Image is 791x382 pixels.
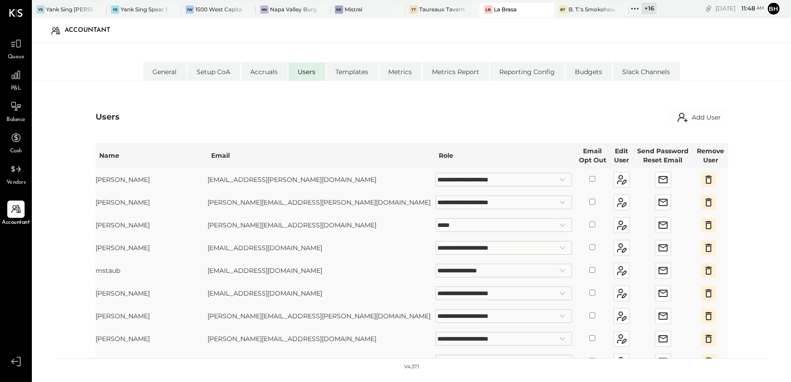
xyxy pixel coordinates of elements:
div: Accountant [65,23,119,38]
a: Cash [0,129,31,156]
a: Vendors [0,161,31,187]
div: Yank Sing [PERSON_NAME][GEOGRAPHIC_DATA] [46,5,93,13]
a: P&L [0,66,31,93]
td: [PERSON_NAME][EMAIL_ADDRESS][PERSON_NAME][DOMAIN_NAME] [208,305,436,327]
div: Users [96,111,120,123]
div: Taureaux Tavern [419,5,465,13]
div: La Brasa [494,5,517,13]
td: [PERSON_NAME][EMAIL_ADDRESS][PERSON_NAME][DOMAIN_NAME] [208,350,436,373]
div: TT [410,5,418,14]
th: Remove User [693,143,729,168]
td: [PERSON_NAME] [96,191,208,214]
td: [PERSON_NAME][EMAIL_ADDRESS][PERSON_NAME][DOMAIN_NAME] [208,191,436,214]
div: B. T.'s Smokehouse [568,5,615,13]
li: Users [289,62,325,80]
div: [DATE] [715,4,764,13]
li: Templates [326,62,378,80]
th: Email Opt Out [575,143,610,168]
td: [PERSON_NAME] [96,327,208,350]
td: [PERSON_NAME] [96,282,208,305]
a: Queue [0,35,31,61]
li: Metrics Report [423,62,489,80]
div: copy link [704,4,713,13]
div: LB [484,5,492,14]
li: Reporting Config [490,62,565,80]
div: 1500 West Capital LP [195,5,242,13]
button: Add User [670,108,728,126]
div: Mistral [345,5,362,13]
div: + 16 [642,3,657,14]
a: Balance [0,98,31,124]
td: [PERSON_NAME][EMAIL_ADDRESS][DOMAIN_NAME] [208,327,436,350]
td: [EMAIL_ADDRESS][DOMAIN_NAME] [208,259,436,282]
div: BT [559,5,567,14]
th: Edit User [610,143,633,168]
div: Mi [335,5,343,14]
span: Cash [10,147,22,156]
button: Bh [766,1,781,16]
li: Budgets [566,62,612,80]
div: v 4.37.1 [405,363,420,371]
td: [PERSON_NAME].[PERSON_NAME] [96,350,208,373]
td: [PERSON_NAME][EMAIL_ADDRESS][DOMAIN_NAME] [208,214,436,236]
td: [PERSON_NAME] [96,305,208,327]
li: General [143,62,187,80]
li: Slack Channels [613,62,680,80]
li: Accruals [241,62,288,80]
th: Email [208,143,436,168]
span: Balance [6,116,25,124]
span: Accountant [2,219,30,227]
td: [EMAIL_ADDRESS][PERSON_NAME][DOMAIN_NAME] [208,168,436,191]
div: YS [111,5,119,14]
li: Setup CoA [188,62,240,80]
a: Accountant [0,201,31,227]
th: Send Password Reset Email [633,143,693,168]
th: Role [436,143,575,168]
div: YS [36,5,45,14]
li: Metrics [379,62,422,80]
td: [PERSON_NAME] [96,236,208,259]
td: [PERSON_NAME] [96,214,208,236]
td: [PERSON_NAME] [96,168,208,191]
div: NV [260,5,269,14]
td: mstaub [96,259,208,282]
span: P&L [11,85,21,93]
span: Vendors [6,179,26,187]
div: Napa Valley Burger Company [270,5,317,13]
td: [EMAIL_ADDRESS][DOMAIN_NAME] [208,236,436,259]
span: Queue [8,53,25,61]
div: Yank Sing Spear Street [121,5,167,13]
div: 1W [186,5,194,14]
th: Name [96,143,208,168]
td: [EMAIL_ADDRESS][DOMAIN_NAME] [208,282,436,305]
